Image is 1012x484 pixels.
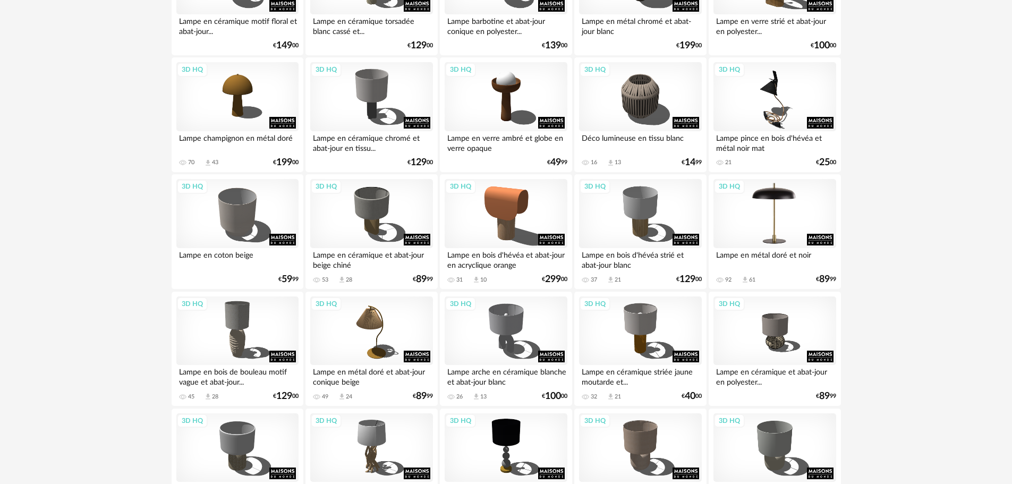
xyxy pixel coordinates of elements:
div: € 00 [542,393,567,400]
a: 3D HQ Lampe en céramique et abat-jour en polyester... €8999 [709,292,840,406]
span: 14 [685,159,695,166]
a: 3D HQ Lampe en verre ambré et globe en verre opaque €4999 [440,57,572,172]
div: Lampe en céramique striée jaune moutarde et... [579,365,701,386]
div: 10 [480,276,487,284]
div: 53 [322,276,328,284]
div: € 00 [542,276,567,283]
div: Lampe en céramique et abat-jour beige chiné [310,248,432,269]
div: 21 [615,393,621,401]
div: 16 [591,159,597,166]
span: Download icon [338,393,346,401]
div: € 00 [816,159,836,166]
a: 3D HQ Lampe en céramique chromé et abat-jour en tissu... €12900 [305,57,437,172]
div: 3D HQ [177,180,208,193]
div: € 00 [542,42,567,49]
a: 3D HQ Lampe en céramique striée jaune moutarde et... 32 Download icon 21 €4000 [574,292,706,406]
span: 129 [411,159,427,166]
span: Download icon [607,159,615,167]
span: 25 [819,159,830,166]
span: 40 [685,393,695,400]
span: Download icon [204,393,212,401]
span: 49 [550,159,561,166]
span: 199 [276,159,292,166]
div: 49 [322,393,328,401]
div: 26 [456,393,463,401]
div: Lampe en métal doré et noir [713,248,836,269]
span: 89 [819,393,830,400]
span: 89 [416,276,427,283]
div: 13 [615,159,621,166]
div: 43 [212,159,218,166]
div: € 00 [676,276,702,283]
span: Download icon [472,276,480,284]
span: 129 [276,393,292,400]
a: 3D HQ Lampe arche en céramique blanche et abat-jour blanc 26 Download icon 13 €10000 [440,292,572,406]
div: € 99 [816,393,836,400]
div: Lampe en verre strié et abat-jour en polyester... [713,14,836,36]
div: Lampe en bois de bouleau motif vague et abat-jour... [176,365,299,386]
span: 299 [545,276,561,283]
span: 89 [819,276,830,283]
span: 59 [282,276,292,283]
div: 28 [212,393,218,401]
span: Download icon [472,393,480,401]
div: € 99 [278,276,299,283]
div: 3D HQ [714,63,745,77]
div: 3D HQ [714,297,745,311]
span: 139 [545,42,561,49]
div: 3D HQ [714,414,745,428]
div: 3D HQ [580,180,610,193]
div: € 99 [547,159,567,166]
div: 3D HQ [311,414,342,428]
div: 3D HQ [177,414,208,428]
div: 3D HQ [445,414,476,428]
div: 24 [346,393,352,401]
div: Lampe barbotine et abat-jour conique en polyester... [445,14,567,36]
div: 21 [725,159,732,166]
div: € 00 [273,42,299,49]
div: Lampe en céramique motif floral et abat-jour... [176,14,299,36]
div: 31 [456,276,463,284]
a: 3D HQ Lampe en bois de bouleau motif vague et abat-jour... 45 Download icon 28 €12900 [172,292,303,406]
a: 3D HQ Lampe en métal doré et abat-jour conique beige 49 Download icon 24 €8999 [305,292,437,406]
div: € 00 [407,42,433,49]
div: Lampe en verre ambré et globe en verre opaque [445,131,567,152]
div: Lampe en céramique chromé et abat-jour en tissu... [310,131,432,152]
div: 13 [480,393,487,401]
div: Lampe arche en céramique blanche et abat-jour blanc [445,365,567,386]
div: Lampe en bois d'hévéa strié et abat-jour blanc [579,248,701,269]
div: 3D HQ [311,180,342,193]
div: 61 [749,276,755,284]
div: € 00 [273,159,299,166]
div: 3D HQ [311,297,342,311]
div: € 99 [413,276,433,283]
div: 3D HQ [580,297,610,311]
div: 92 [725,276,732,284]
div: 3D HQ [580,63,610,77]
div: € 00 [407,159,433,166]
div: Lampe en métal doré et abat-jour conique beige [310,365,432,386]
div: Lampe en céramique torsadée blanc cassé et... [310,14,432,36]
div: 37 [591,276,597,284]
div: 3D HQ [445,297,476,311]
div: 3D HQ [445,180,476,193]
span: Download icon [607,393,615,401]
div: 70 [188,159,194,166]
div: 3D HQ [177,63,208,77]
a: 3D HQ Déco lumineuse en tissu blanc 16 Download icon 13 €1499 [574,57,706,172]
span: 100 [545,393,561,400]
div: 28 [346,276,352,284]
div: 3D HQ [714,180,745,193]
span: 89 [416,393,427,400]
div: Lampe pince en bois d'hévéa et métal noir mat [713,131,836,152]
div: 3D HQ [445,63,476,77]
a: 3D HQ Lampe en bois d'hévéa strié et abat-jour blanc 37 Download icon 21 €12900 [574,174,706,289]
a: 3D HQ Lampe champignon en métal doré 70 Download icon 43 €19900 [172,57,303,172]
div: Lampe en céramique et abat-jour en polyester... [713,365,836,386]
div: 32 [591,393,597,401]
div: 45 [188,393,194,401]
div: € 00 [676,42,702,49]
div: € 00 [682,393,702,400]
span: 129 [679,276,695,283]
div: Lampe en bois d'hévéa et abat-jour en acryclique orange [445,248,567,269]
